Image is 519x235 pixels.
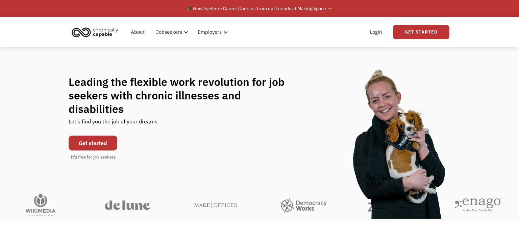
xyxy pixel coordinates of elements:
div: Let's find you the job of your dreams [69,116,157,132]
em: Now live! [193,5,212,11]
div: Jobseekers [156,28,182,36]
div: Employers [198,28,222,36]
a: About [127,21,149,43]
div: 🎓 Free Career Courses from our friends at Making Space → [187,4,332,13]
a: Login [366,21,386,43]
h1: Leading the flexible work revolution for job seekers with chronic illnesses and disabilities [69,75,298,116]
a: Get Started [393,25,449,39]
div: Employers [194,21,230,43]
a: home [70,25,123,40]
div: It's free for job seekers [71,154,116,161]
img: Chronically Capable logo [70,25,120,40]
a: Get started [69,136,117,150]
div: Jobseekers [152,21,190,43]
